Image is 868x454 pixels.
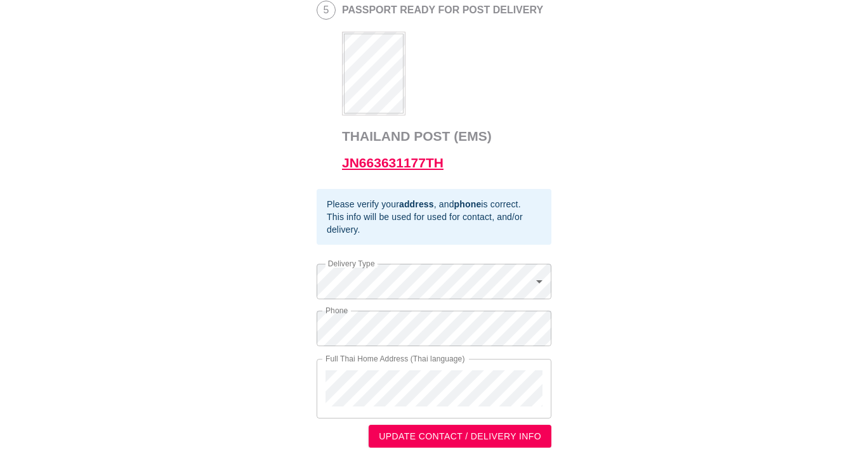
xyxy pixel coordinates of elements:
h3: Thailand Post (EMS) [342,123,543,176]
h2: PASSPORT READY FOR POST DELIVERY [342,4,543,16]
div: This info will be used for used for contact, and/or delivery. [327,211,541,236]
a: JN663631177TH [342,155,444,170]
b: phone [454,199,482,209]
b: address [399,199,434,209]
span: 5 [317,1,335,19]
button: UPDATE CONTACT / DELIVERY INFO [369,425,551,448]
span: UPDATE CONTACT / DELIVERY INFO [379,429,541,444]
div: Please verify your , and is correct. [327,198,541,211]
